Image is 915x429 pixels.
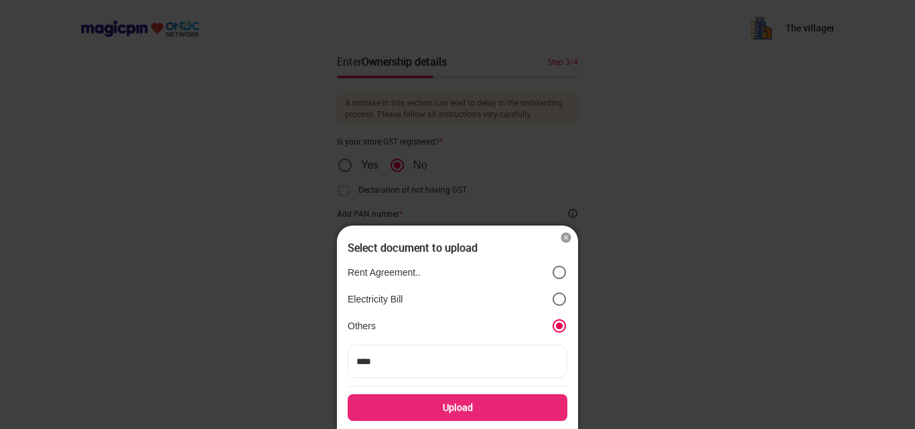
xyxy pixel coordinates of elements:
div: Select document to upload [348,242,567,254]
div: position [348,259,567,339]
p: Electricity Bill [348,293,403,305]
p: Rent Agreement.. [348,266,421,278]
p: Others [348,320,376,332]
img: cross_icon.7ade555c.svg [559,231,573,244]
div: Upload [348,394,567,421]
